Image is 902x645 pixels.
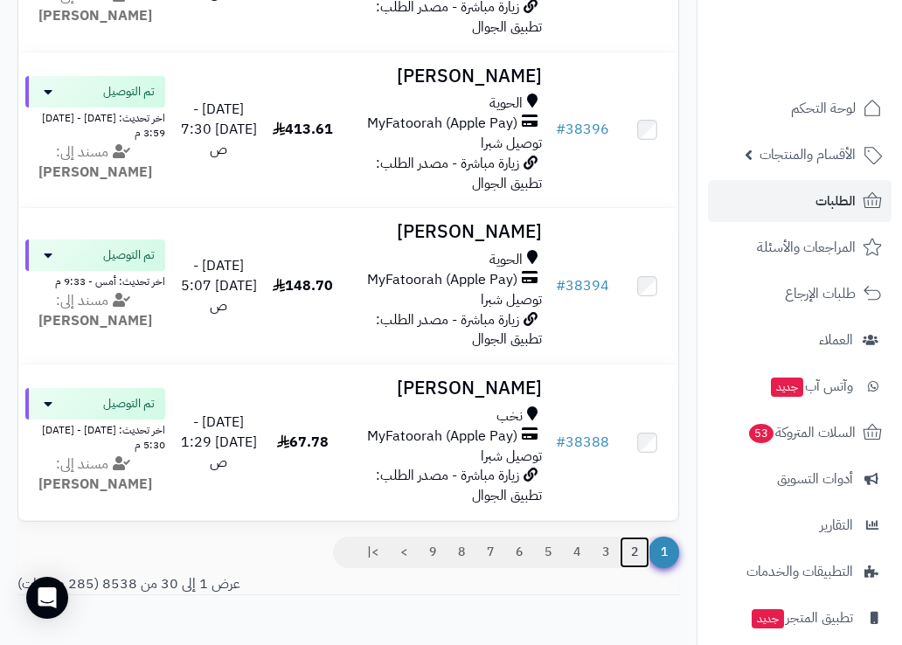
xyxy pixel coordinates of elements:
span: جديد [771,378,803,397]
span: # [556,432,565,453]
a: التطبيقات والخدمات [708,551,892,593]
div: اخر تحديث: [DATE] - [DATE] 5:30 م [25,420,165,453]
a: التقارير [708,504,892,546]
span: MyFatoorah (Apple Pay) [367,270,517,290]
span: التطبيقات والخدمات [746,559,853,584]
span: تم التوصيل [103,83,155,101]
span: 1 [649,537,679,568]
div: اخر تحديث: [DATE] - [DATE] 3:59 م [25,107,165,141]
div: اخر تحديث: أمس - 9:33 م [25,271,165,289]
strong: [PERSON_NAME] [38,310,152,331]
span: السلات المتروكة [747,420,856,445]
strong: [PERSON_NAME] [38,162,152,183]
a: 2 [620,537,649,568]
span: زيارة مباشرة - مصدر الطلب: تطبيق الجوال [376,465,542,506]
span: طلبات الإرجاع [785,281,856,306]
a: الطلبات [708,180,892,222]
span: [DATE] - [DATE] 7:30 ص [181,99,257,160]
span: تم التوصيل [103,246,155,264]
span: الحوية [489,94,523,114]
span: MyFatoorah (Apple Pay) [367,114,517,134]
span: [DATE] - [DATE] 1:29 ص [181,412,257,473]
a: 4 [562,537,592,568]
span: نخب [496,406,523,427]
span: MyFatoorah (Apple Pay) [367,427,517,447]
span: 53 [749,424,774,443]
h3: [PERSON_NAME] [348,378,542,399]
div: مسند إلى: [12,291,178,331]
span: المراجعات والأسئلة [757,235,856,260]
a: 5 [533,537,563,568]
span: العملاء [819,328,853,352]
a: وآتس آبجديد [708,365,892,407]
a: السلات المتروكة53 [708,412,892,454]
span: لوحة التحكم [791,96,856,121]
span: [DATE] - [DATE] 5:07 ص [181,255,257,316]
a: طلبات الإرجاع [708,273,892,315]
span: 413.61 [273,119,333,140]
a: أدوات التسويق [708,458,892,500]
span: تم التوصيل [103,395,155,413]
span: # [556,275,565,296]
span: زيارة مباشرة - مصدر الطلب: تطبيق الجوال [376,153,542,194]
h3: [PERSON_NAME] [348,66,542,87]
span: توصيل شبرا [481,446,542,467]
strong: [PERSON_NAME] [38,474,152,495]
span: التقارير [820,513,853,537]
span: وآتس آب [769,374,853,399]
span: 67.78 [277,432,329,453]
a: تطبيق المتجرجديد [708,597,892,639]
span: تطبيق المتجر [750,606,853,630]
a: لوحة التحكم [708,87,892,129]
span: الأقسام والمنتجات [760,142,856,167]
a: #38394 [556,275,609,296]
a: 6 [504,537,534,568]
a: 3 [591,537,621,568]
h3: [PERSON_NAME] [348,222,542,242]
span: أدوات التسويق [777,467,853,491]
div: Open Intercom Messenger [26,577,68,619]
a: 9 [418,537,448,568]
span: # [556,119,565,140]
div: مسند إلى: [12,454,178,495]
a: #38388 [556,432,609,453]
a: 8 [447,537,476,568]
span: الطلبات [815,189,856,213]
strong: [PERSON_NAME] [38,5,152,26]
span: الحوية [489,250,523,270]
a: > [389,537,419,568]
div: عرض 1 إلى 30 من 8538 (285 صفحات) [4,574,692,594]
a: المراجعات والأسئلة [708,226,892,268]
div: مسند إلى: [12,142,178,183]
span: توصيل شبرا [481,133,542,154]
a: >| [356,537,390,568]
span: جديد [752,609,784,628]
span: 148.70 [273,275,333,296]
a: #38396 [556,119,609,140]
span: زيارة مباشرة - مصدر الطلب: تطبيق الجوال [376,309,542,350]
a: 7 [475,537,505,568]
span: توصيل شبرا [481,289,542,310]
a: العملاء [708,319,892,361]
